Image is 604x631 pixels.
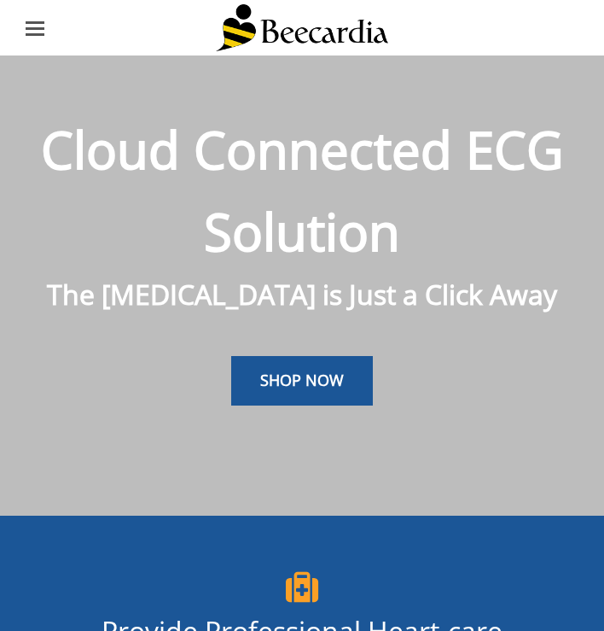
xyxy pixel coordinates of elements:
[260,370,344,390] span: SHOP NOW
[47,276,557,313] span: The [MEDICAL_DATA] is Just a Click Away
[216,4,389,51] img: Beecardia
[41,114,564,266] span: Cloud Connected ECG Solution
[231,356,373,406] a: SHOP NOW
